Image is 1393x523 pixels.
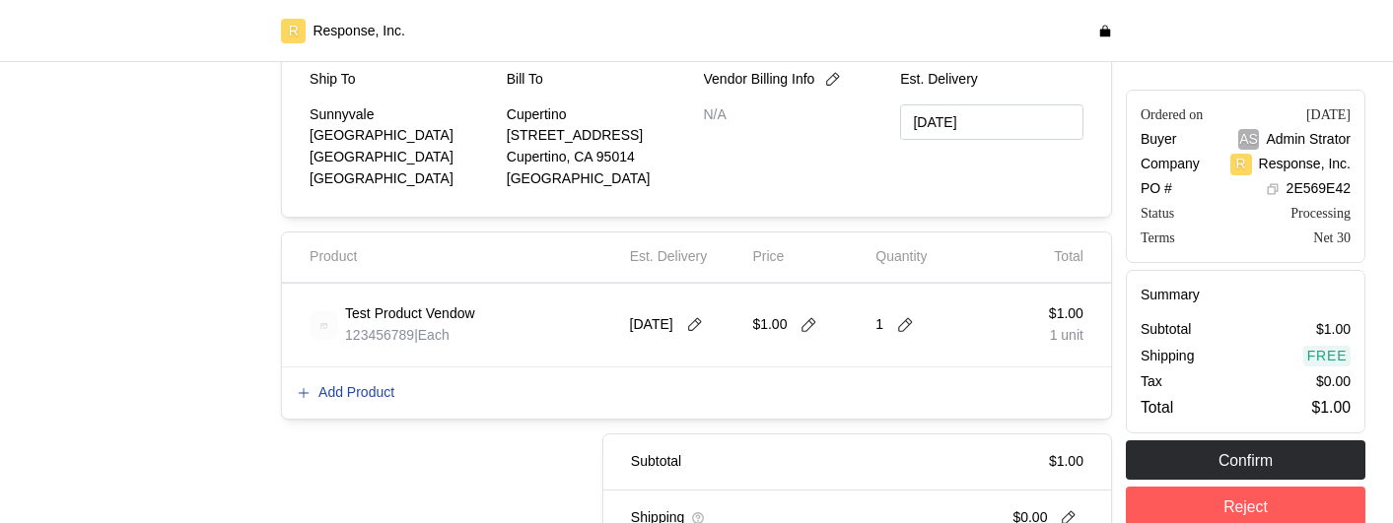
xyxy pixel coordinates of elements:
span: 123456789 [345,327,414,343]
p: R [1236,154,1246,175]
div: Terms [1141,228,1175,248]
p: Est. Delivery [900,69,1083,91]
p: 1 [875,314,883,336]
p: Tax [1141,371,1162,393]
input: MM/DD/YYYY [900,104,1083,141]
p: Subtotal [631,451,681,473]
p: $1.00 [1316,319,1351,341]
p: Confirm [1219,448,1273,473]
p: Test Product Vendow [345,303,475,325]
p: Company [1141,154,1200,175]
p: Add Product [318,382,394,404]
p: Response, Inc. [1259,154,1351,175]
p: Free [1307,346,1348,367]
p: Bill To [507,69,543,91]
p: Quantity [875,246,927,268]
img: svg%3e [310,311,338,340]
p: [DATE] [630,314,673,336]
p: Buyer [1141,129,1177,151]
p: Total [1054,246,1083,268]
p: Sunnyvale [310,104,493,126]
p: N/A [704,104,887,126]
p: Cupertino, CA 95014 [507,147,690,168]
p: [GEOGRAPHIC_DATA] [310,147,493,168]
div: Net 30 [1313,228,1351,248]
p: $1.00 [1312,395,1351,420]
p: AS [1239,129,1258,151]
p: [GEOGRAPHIC_DATA] [310,125,493,147]
p: [STREET_ADDRESS] [507,125,690,147]
p: Cupertino [507,104,690,126]
span: | Each [414,327,450,343]
p: Reject [1223,494,1268,519]
p: $1.00 [1049,303,1083,325]
p: $1.00 [752,314,787,336]
p: [GEOGRAPHIC_DATA] [310,168,493,190]
p: PO # [1141,178,1172,200]
p: Admin Strator [1266,129,1351,151]
p: Subtotal [1141,319,1191,341]
div: Processing [1290,203,1351,224]
div: Ordered on [1141,104,1203,125]
p: Response, Inc. [313,21,404,42]
p: $0.00 [1316,371,1351,393]
p: Total [1141,395,1173,420]
p: R [289,21,299,42]
p: Shipping [1141,346,1195,367]
p: [GEOGRAPHIC_DATA] [507,168,690,190]
div: Status [1141,203,1174,224]
p: Price [752,246,784,268]
p: 2E569E42 [1287,178,1351,200]
p: Ship To [310,69,355,91]
p: Est. Delivery [630,246,708,268]
p: Vendor Billing Info [704,69,815,91]
p: $1.00 [1049,451,1083,473]
div: [DATE] [1306,104,1351,125]
p: 1 unit [1049,325,1083,347]
button: Confirm [1126,440,1365,480]
button: Add Product [296,381,395,405]
p: Product [310,246,357,268]
h5: Summary [1141,285,1351,305]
